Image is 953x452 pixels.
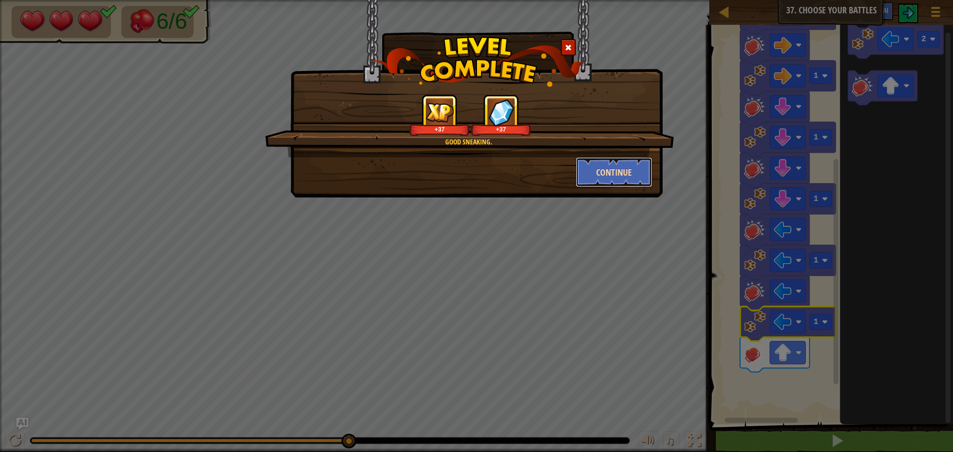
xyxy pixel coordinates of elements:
[426,103,454,122] img: reward_icon_xp.png
[370,37,583,87] img: level_complete.png
[576,157,653,187] button: Continue
[312,137,625,147] div: Good sneaking.
[473,126,529,133] div: +37
[411,126,468,133] div: +37
[488,99,514,126] img: reward_icon_gems.png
